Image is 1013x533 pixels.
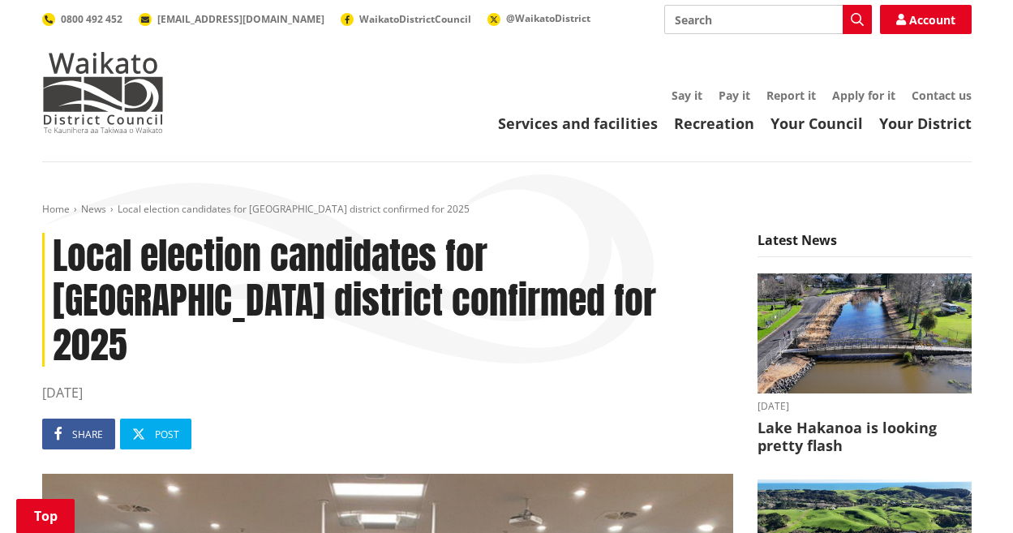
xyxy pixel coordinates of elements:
[157,12,324,26] span: [EMAIL_ADDRESS][DOMAIN_NAME]
[42,12,122,26] a: 0800 492 452
[120,419,191,449] a: Post
[880,5,972,34] a: Account
[72,428,103,441] span: Share
[42,233,733,368] h1: Local election candidates for [GEOGRAPHIC_DATA] district confirmed for 2025
[61,12,122,26] span: 0800 492 452
[770,114,863,133] a: Your Council
[498,114,658,133] a: Services and facilities
[42,383,733,402] time: [DATE]
[42,419,115,449] a: Share
[758,419,972,454] h3: Lake Hakanoa is looking pretty flash
[42,202,70,216] a: Home
[758,402,972,411] time: [DATE]
[487,11,590,25] a: @WaikatoDistrict
[359,12,471,26] span: WaikatoDistrictCouncil
[341,12,471,26] a: WaikatoDistrictCouncil
[16,499,75,533] a: Top
[672,88,702,103] a: Say it
[766,88,816,103] a: Report it
[758,273,972,455] a: A serene riverside scene with a clear blue sky, featuring a small bridge over a reflective river,...
[912,88,972,103] a: Contact us
[155,428,179,441] span: Post
[42,52,164,133] img: Waikato District Council - Te Kaunihera aa Takiwaa o Waikato
[832,88,895,103] a: Apply for it
[139,12,324,26] a: [EMAIL_ADDRESS][DOMAIN_NAME]
[664,5,872,34] input: Search input
[758,273,972,394] img: Lake Hakanoa footbridge
[719,88,750,103] a: Pay it
[506,11,590,25] span: @WaikatoDistrict
[118,202,470,216] span: Local election candidates for [GEOGRAPHIC_DATA] district confirmed for 2025
[879,114,972,133] a: Your District
[42,203,972,217] nav: breadcrumb
[81,202,106,216] a: News
[758,233,972,257] h5: Latest News
[674,114,754,133] a: Recreation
